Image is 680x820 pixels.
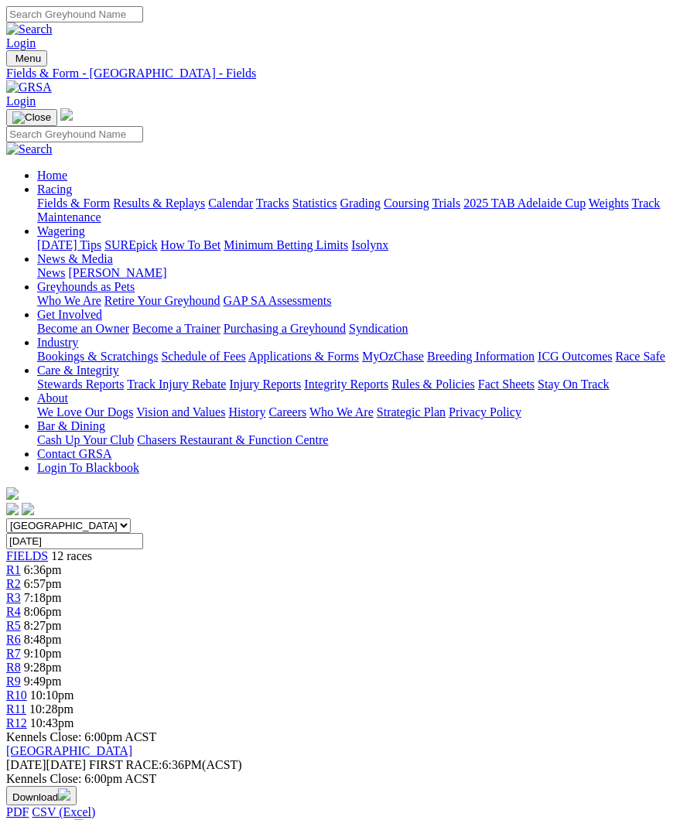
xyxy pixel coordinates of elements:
a: Bookings & Scratchings [37,350,158,363]
a: Strategic Plan [377,405,446,419]
div: Kennels Close: 6:00pm ACST [6,772,674,786]
a: 2025 TAB Adelaide Cup [463,196,586,210]
a: We Love Our Dogs [37,405,133,419]
span: R8 [6,661,21,674]
img: Search [6,142,53,156]
span: [DATE] [6,758,86,771]
span: 8:06pm [24,605,62,618]
span: Kennels Close: 6:00pm ACST [6,730,156,743]
a: FIELDS [6,549,48,562]
a: Greyhounds as Pets [37,280,135,293]
a: Careers [268,405,306,419]
a: Integrity Reports [304,378,388,391]
span: R6 [6,633,21,646]
img: GRSA [6,80,52,94]
a: Purchasing a Greyhound [224,322,346,335]
a: Home [37,169,67,182]
a: Isolynx [351,238,388,251]
button: Toggle navigation [6,109,57,126]
a: Retire Your Greyhound [104,294,220,307]
a: R7 [6,647,21,660]
a: Login To Blackbook [37,461,139,474]
a: Contact GRSA [37,447,111,460]
div: Racing [37,196,674,224]
a: R11 [6,702,26,716]
a: Chasers Restaurant & Function Centre [137,433,328,446]
a: R12 [6,716,27,729]
a: Privacy Policy [449,405,521,419]
img: logo-grsa-white.png [60,108,73,121]
a: Race Safe [615,350,665,363]
a: Care & Integrity [37,364,119,377]
a: Grading [340,196,381,210]
a: Fields & Form - [GEOGRAPHIC_DATA] - Fields [6,67,674,80]
a: Track Maintenance [37,196,660,224]
div: Greyhounds as Pets [37,294,674,308]
a: Trials [432,196,460,210]
a: Become an Owner [37,322,129,335]
button: Toggle navigation [6,50,47,67]
img: Search [6,22,53,36]
a: SUREpick [104,238,157,251]
a: Vision and Values [136,405,225,419]
span: FIRST RACE: [89,758,162,771]
a: Become a Trainer [132,322,220,335]
span: Menu [15,53,41,64]
a: Login [6,94,36,108]
a: R4 [6,605,21,618]
a: Rules & Policies [391,378,475,391]
div: Download [6,805,674,819]
a: Fields & Form [37,196,110,210]
input: Search [6,126,143,142]
img: download.svg [58,788,70,801]
a: Weights [589,196,629,210]
a: Syndication [349,322,408,335]
a: Stay On Track [538,378,609,391]
a: R5 [6,619,21,632]
a: About [37,391,68,405]
a: Track Injury Rebate [127,378,226,391]
a: Cash Up Your Club [37,433,134,446]
input: Search [6,6,143,22]
a: News [37,266,65,279]
a: R1 [6,563,21,576]
a: R10 [6,688,27,702]
img: twitter.svg [22,503,34,515]
span: 8:27pm [24,619,62,632]
a: Applications & Forms [248,350,359,363]
a: Stewards Reports [37,378,124,391]
img: logo-grsa-white.png [6,487,19,500]
span: R9 [6,675,21,688]
input: Select date [6,533,143,549]
a: News & Media [37,252,113,265]
a: Who We Are [309,405,374,419]
span: [DATE] [6,758,46,771]
span: 10:43pm [30,716,74,729]
a: Login [6,36,36,50]
span: 10:28pm [29,702,73,716]
a: PDF [6,805,29,818]
a: [GEOGRAPHIC_DATA] [6,744,132,757]
a: Statistics [292,196,337,210]
a: Results & Replays [113,196,205,210]
a: ICG Outcomes [538,350,612,363]
a: CSV (Excel) [32,805,95,818]
a: Coursing [384,196,429,210]
a: Tracks [256,196,289,210]
a: Racing [37,183,72,196]
a: Fact Sheets [478,378,535,391]
a: R3 [6,591,21,604]
span: 9:28pm [24,661,62,674]
a: R2 [6,577,21,590]
a: MyOzChase [362,350,424,363]
a: GAP SA Assessments [224,294,332,307]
